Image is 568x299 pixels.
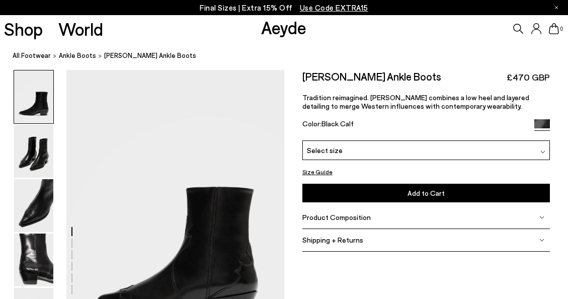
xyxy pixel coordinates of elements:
span: [PERSON_NAME] Ankle Boots [104,50,196,61]
img: Hester Ankle Boots - Image 4 [14,234,53,286]
a: World [58,20,103,38]
span: Product Composition [302,213,371,221]
img: svg%3E [539,215,544,220]
a: All Footwear [13,50,51,61]
img: svg%3E [540,149,545,155]
span: Navigate to /collections/ss25-final-sizes [300,3,368,12]
a: Ankle Boots [59,50,96,61]
span: Shipping + Returns [302,236,363,244]
span: Black Calf [321,119,354,128]
button: Size Guide [302,166,333,178]
p: Final Sizes | Extra 15% Off [200,2,368,14]
a: Shop [4,20,43,38]
button: Add to Cart [302,184,550,202]
img: Hester Ankle Boots - Image 2 [14,125,53,178]
h2: [PERSON_NAME] Ankle Boots [302,70,441,83]
span: Add to Cart [408,189,445,197]
img: Hester Ankle Boots - Image 3 [14,179,53,232]
span: £470 GBP [507,71,550,84]
p: Tradition reimagined. [PERSON_NAME] combines a low heel and layered detailing to merge Western in... [302,93,550,110]
a: Aeyde [261,17,306,38]
img: Hester Ankle Boots - Image 1 [14,70,53,123]
a: 0 [549,23,559,34]
span: 0 [559,26,564,32]
span: Ankle Boots [59,51,96,59]
nav: breadcrumb [13,42,568,70]
span: Select size [307,145,343,156]
img: svg%3E [539,238,544,243]
div: Color: [302,119,527,131]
